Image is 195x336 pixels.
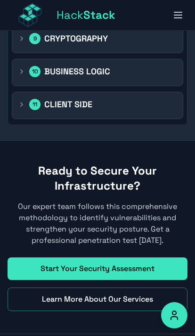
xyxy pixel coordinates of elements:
button: Accessibility Options [161,302,187,328]
a: Start Your Security Assessment [8,257,187,280]
span: 9 [29,33,41,44]
span: 11 [29,99,41,110]
span: 10 [29,66,41,77]
p: Our expert team follows this comprehensive methodology to identify vulnerabilities and strengthen... [8,201,187,246]
h2: CRYPTOGRAPHY [44,32,108,45]
span: Hack [57,8,115,23]
h2: Ready to Secure Your Infrastructure? [8,163,187,193]
h2: BUSINESS LOGIC [44,65,110,78]
span: Stack [83,8,115,22]
a: Learn More About Our Services [8,288,187,311]
h2: CLIENT SIDE [44,98,92,111]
